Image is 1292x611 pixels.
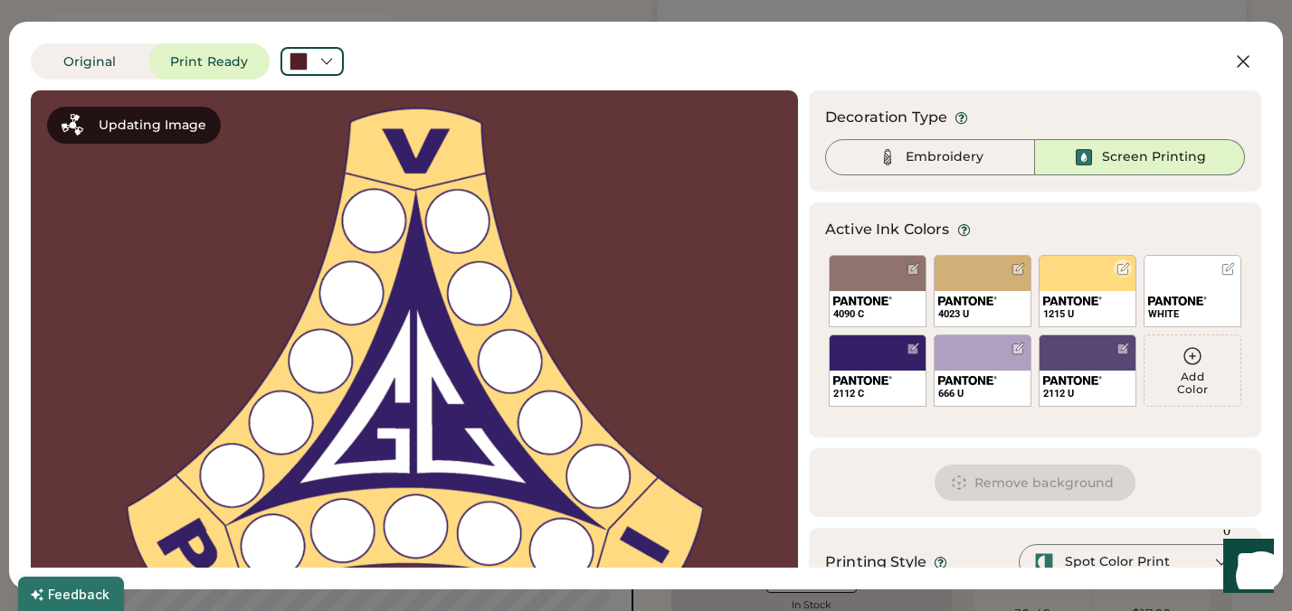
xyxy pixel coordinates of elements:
iframe: Front Chat [1206,530,1284,607]
img: Ink%20-%20Selected.svg [1073,146,1095,168]
div: Decoration Type [825,107,947,128]
img: 1024px-Pantone_logo.svg.png [1043,296,1102,305]
button: Print Ready [148,43,270,80]
img: 1024px-Pantone_logo.svg.png [938,376,997,385]
div: 2112 C [833,387,922,400]
img: 1024px-Pantone_logo.svg.png [938,296,997,305]
div: 1215 U [1043,307,1132,321]
div: Spot Color Print [1065,553,1170,571]
img: 1024px-Pantone_logo.svg.png [1043,376,1102,385]
div: Embroidery [906,148,983,166]
div: 2112 U [1043,387,1132,400]
img: 1024px-Pantone_logo.svg.png [833,296,892,305]
img: spot-color-green.svg [1034,552,1054,572]
div: Screen Printing [1102,148,1206,166]
button: Remove background [935,465,1136,501]
div: WHITE [1148,307,1237,321]
button: Original [31,43,148,80]
img: 1024px-Pantone_logo.svg.png [833,376,892,385]
div: 4090 C [833,307,922,321]
img: Thread%20-%20Unselected.svg [877,146,898,168]
div: Active Ink Colors [825,219,950,240]
div: Printing Style [825,551,926,573]
div: 666 U [938,387,1027,400]
img: 1024px-Pantone_logo.svg.png [1148,296,1207,305]
div: 4023 U [938,307,1027,321]
div: Add Color [1145,371,1240,396]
